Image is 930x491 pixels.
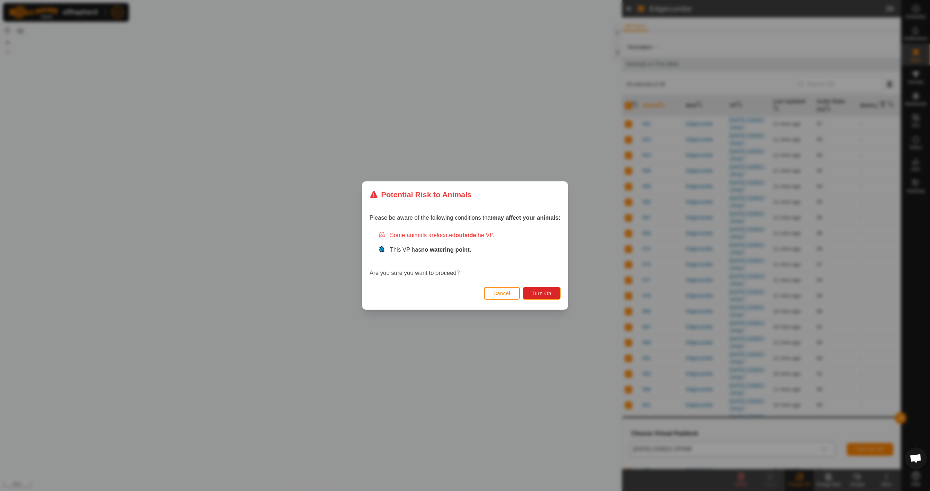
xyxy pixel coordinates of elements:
[421,247,471,253] strong: no watering point.
[369,189,472,200] div: Potential Risk to Animals
[378,231,561,240] div: Some animals are
[369,215,561,221] span: Please be aware of the following conditions that
[456,232,476,238] strong: outside
[437,232,494,238] span: located the VP.
[532,291,551,296] span: Turn On
[493,291,510,296] span: Cancel
[369,231,561,277] div: Are you sure you want to proceed?
[484,287,520,300] button: Cancel
[390,247,471,253] span: This VP has
[492,215,561,221] strong: may affect your animals:
[905,447,927,469] div: Open chat
[523,287,561,300] button: Turn On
